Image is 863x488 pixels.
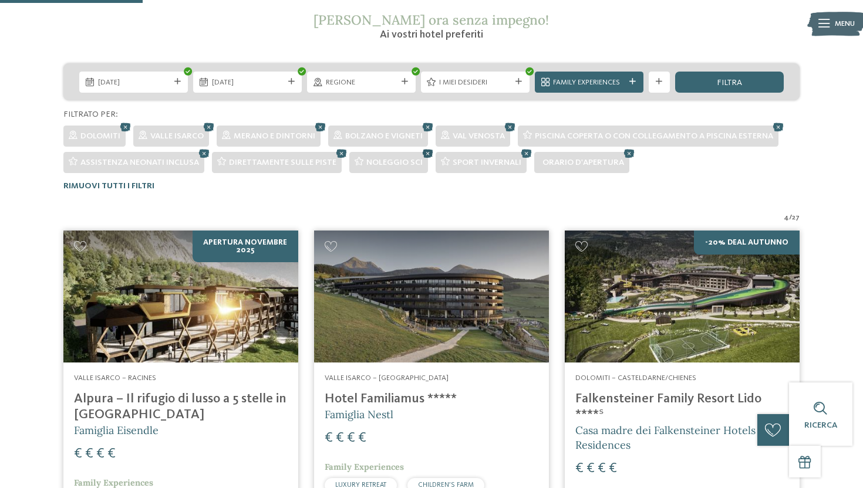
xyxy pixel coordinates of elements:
[234,132,315,140] span: Merano e dintorni
[575,423,766,452] span: Casa madre dei Falkensteiner Hotels & Residences
[85,447,93,461] span: €
[80,158,199,167] span: Assistenza neonati inclusa
[553,77,625,88] span: Family Experiences
[325,408,393,421] span: Famiglia Nestl
[347,431,355,445] span: €
[336,431,344,445] span: €
[98,77,170,88] span: [DATE]
[63,110,118,118] span: Filtrato per:
[575,462,584,476] span: €
[784,212,789,223] span: 4
[804,421,837,429] span: Ricerca
[380,29,483,40] span: Ai vostri hotel preferiti
[74,423,159,437] span: Famiglia Eisendle
[325,374,449,382] span: Valle Isarco – [GEOGRAPHIC_DATA]
[74,374,156,382] span: Valle Isarco – Racines
[453,158,521,167] span: Sport invernali
[717,79,742,87] span: filtra
[575,374,696,382] span: Dolomiti – Casteldarne/Chienes
[212,77,284,88] span: [DATE]
[107,447,116,461] span: €
[150,132,204,140] span: Valle Isarco
[63,231,298,362] img: Cercate un hotel per famiglie? Qui troverete solo i migliori!
[96,447,104,461] span: €
[74,447,82,461] span: €
[598,462,606,476] span: €
[326,77,397,88] span: Regione
[325,462,404,472] span: Family Experiences
[565,231,800,362] img: Cercate un hotel per famiglie? Qui troverete solo i migliori!
[80,132,120,140] span: Dolomiti
[792,212,800,223] span: 27
[586,462,595,476] span: €
[325,431,333,445] span: €
[609,462,617,476] span: €
[535,132,773,140] span: Piscina coperta o con collegamento a piscina esterna
[789,212,792,223] span: /
[313,11,549,28] span: [PERSON_NAME] ora senza impegno!
[542,158,624,167] span: Orario d'apertura
[229,158,336,167] span: Direttamente sulle piste
[366,158,423,167] span: Noleggio sci
[358,431,366,445] span: €
[74,477,153,488] span: Family Experiences
[439,77,511,88] span: I miei desideri
[74,391,288,423] h4: Alpura – Il rifugio di lusso a 5 stelle in [GEOGRAPHIC_DATA]
[345,132,423,140] span: Bolzano e vigneti
[63,182,154,190] span: Rimuovi tutti i filtri
[575,391,789,423] h4: Falkensteiner Family Resort Lido ****ˢ
[314,231,549,362] img: Cercate un hotel per famiglie? Qui troverete solo i migliori!
[453,132,505,140] span: Val Venosta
